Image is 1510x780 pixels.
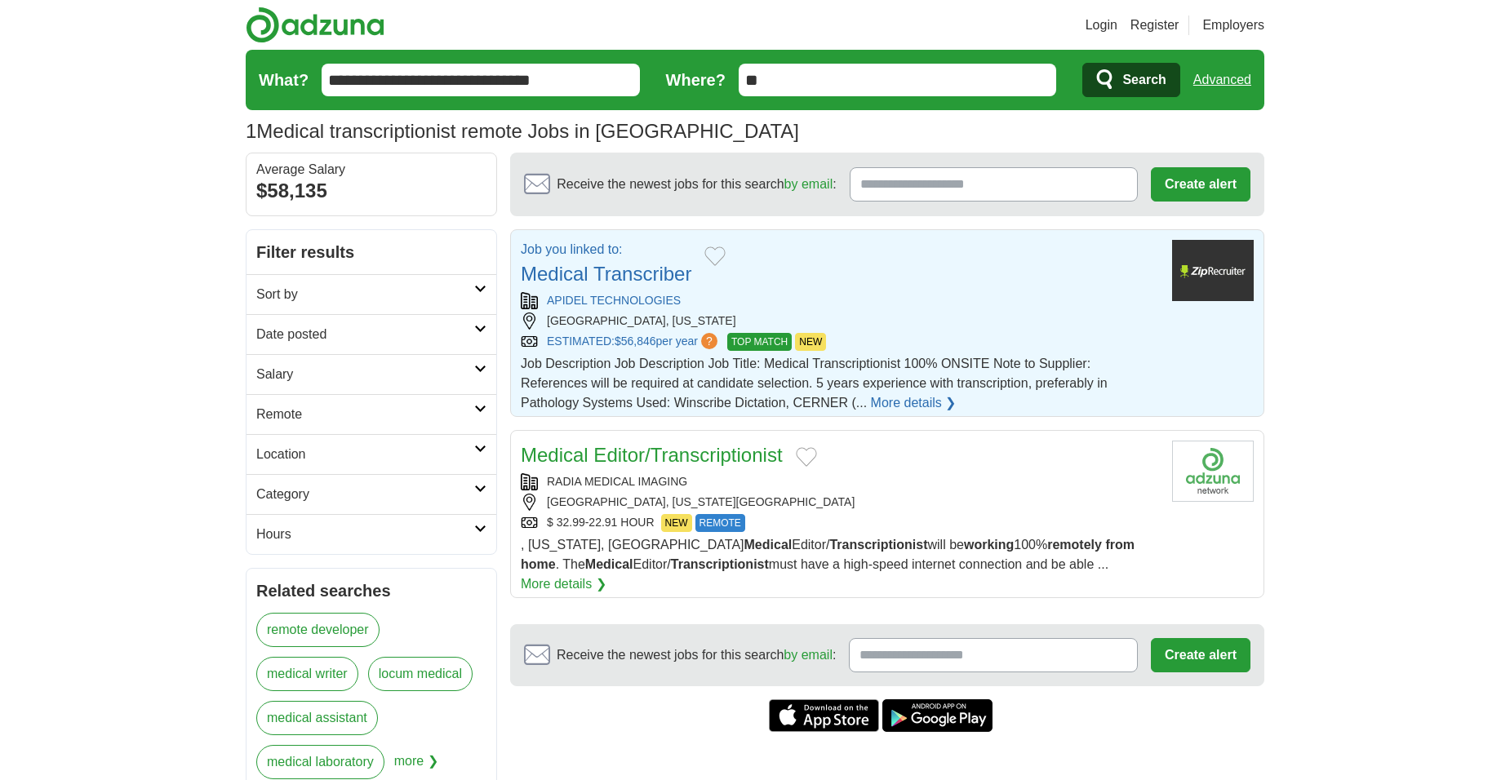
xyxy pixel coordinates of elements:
a: by email [784,648,833,662]
button: Add to favorite jobs [796,447,817,467]
a: More details ❯ [871,393,957,413]
button: Create alert [1151,638,1250,672]
button: Create alert [1151,167,1250,202]
strong: Transcriptionist [829,538,927,552]
div: [GEOGRAPHIC_DATA], [US_STATE][GEOGRAPHIC_DATA] [521,494,1159,511]
span: ? [701,333,717,349]
strong: Medical [585,557,633,571]
a: Get the Android app [882,699,993,732]
h2: Salary [256,365,474,384]
label: Where? [666,68,726,92]
a: Register [1130,16,1179,35]
h2: Sort by [256,285,474,304]
a: More details ❯ [521,574,606,594]
h2: Related searches [256,578,486,603]
h2: Hours [256,525,474,544]
a: Date posted [246,314,496,354]
span: REMOTE [695,514,745,532]
strong: working [964,538,1014,552]
a: Salary [246,354,496,394]
span: Receive the newest jobs for this search : [557,645,836,665]
h2: Remote [256,405,474,424]
a: medical laboratory [256,745,384,779]
a: Login [1086,16,1117,35]
strong: remotely [1047,538,1102,552]
a: by email [784,177,833,191]
a: APIDEL TECHNOLOGIES [547,294,681,307]
strong: home [521,557,556,571]
h2: Date posted [256,325,474,344]
p: Job you linked to: [521,240,691,259]
a: medical assistant [256,701,378,735]
a: Employers [1202,16,1264,35]
span: $56,846 [615,335,656,348]
h2: Category [256,485,474,504]
div: $58,135 [256,176,486,206]
h1: Medical transcriptionist remote Jobs in [GEOGRAPHIC_DATA] [246,120,799,142]
strong: from [1105,538,1135,552]
a: Hours [246,514,496,554]
a: Medical Transcriber [521,263,691,285]
div: RADIA MEDICAL IMAGING [521,473,1159,490]
img: Adzuna logo [246,7,384,43]
a: Location [246,434,496,474]
div: [GEOGRAPHIC_DATA], [US_STATE] [521,312,1159,330]
a: Advanced [1193,64,1251,96]
div: $ 32.99-22.91 HOUR [521,514,1159,532]
button: Add to favorite jobs [704,246,726,266]
span: 1 [246,117,256,146]
a: Medical Editor/Transcriptionist [521,444,783,466]
a: remote developer [256,613,380,647]
img: Company logo [1172,441,1254,502]
span: Receive the newest jobs for this search : [557,175,836,194]
span: NEW [795,333,826,351]
div: Average Salary [256,163,486,176]
a: ESTIMATED:$56,846per year? [547,333,721,351]
span: Search [1122,64,1166,96]
a: Sort by [246,274,496,314]
a: medical writer [256,657,358,691]
span: , [US_STATE], [GEOGRAPHIC_DATA] Editor/ will be 100% . The Editor/ must have a high-speed interne... [521,538,1135,571]
a: Category [246,474,496,514]
strong: Transcriptionist [671,557,769,571]
strong: Medical [744,538,793,552]
span: TOP MATCH [727,333,792,351]
span: Job Description Job Description Job Title: Medical Transcriptionist 100% ONSITE Note to Supplier:... [521,357,1108,410]
a: Get the iPhone app [769,699,879,732]
a: Remote [246,394,496,434]
span: NEW [661,514,692,532]
a: locum medical [368,657,473,691]
h2: Location [256,445,474,464]
img: Apidel Technologies logo [1172,240,1254,301]
label: What? [259,68,309,92]
h2: Filter results [246,230,496,274]
button: Search [1082,63,1179,97]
